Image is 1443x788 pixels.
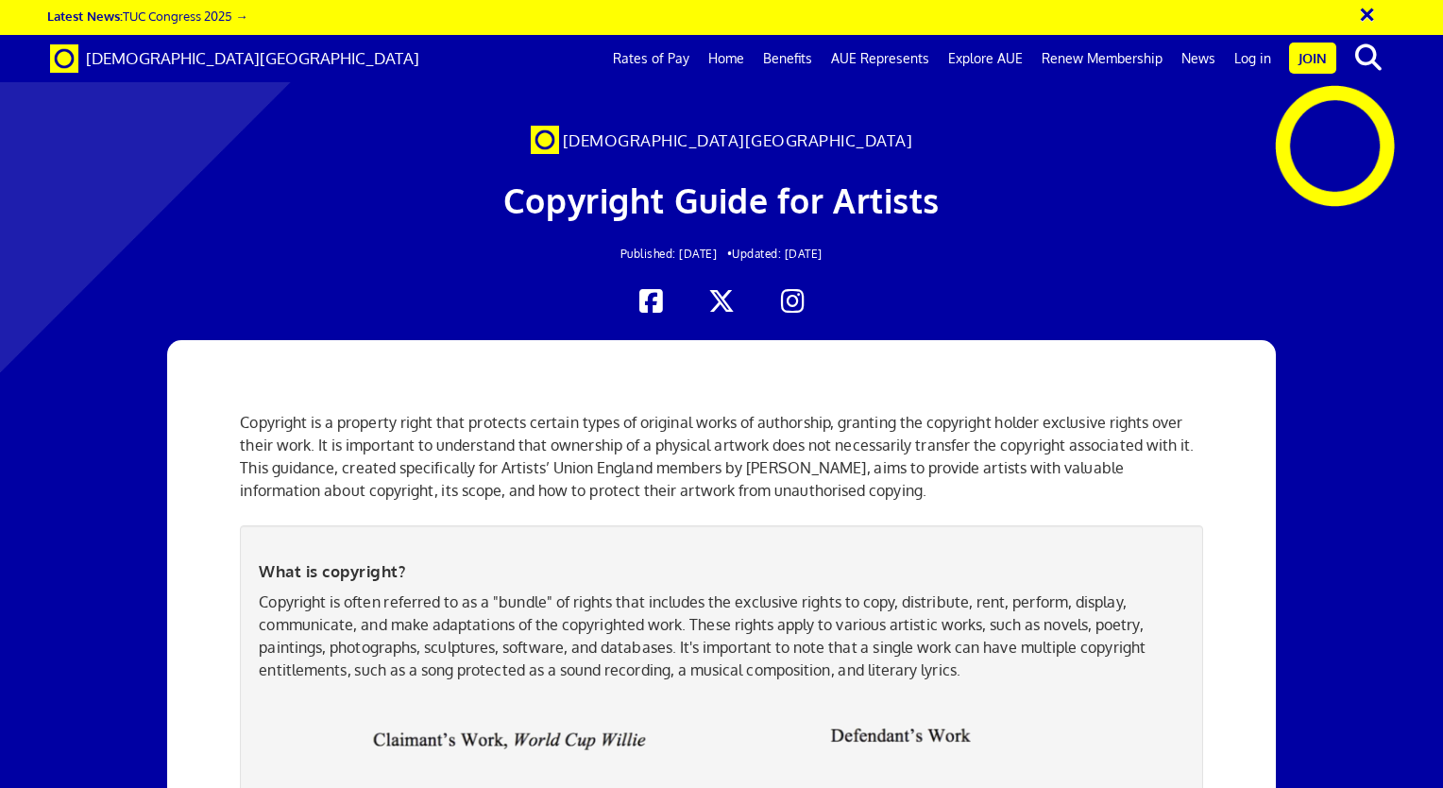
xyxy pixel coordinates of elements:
a: Log in [1225,35,1281,82]
a: AUE Represents [822,35,939,82]
span: Published: [DATE] • [620,247,733,261]
strong: Latest News: [47,8,123,24]
b: What is copyright? [259,561,405,581]
a: Home [699,35,754,82]
p: Copyright is a property right that protects certain types of original works of authorship, granti... [240,411,1202,502]
a: Renew Membership [1032,35,1172,82]
a: Join [1289,43,1336,74]
span: [DEMOGRAPHIC_DATA][GEOGRAPHIC_DATA] [563,130,913,150]
a: Brand [DEMOGRAPHIC_DATA][GEOGRAPHIC_DATA] [36,35,433,82]
span: Copyright Guide for Artists [503,179,940,221]
a: Explore AUE [939,35,1032,82]
button: search [1340,38,1398,77]
h2: Updated: [DATE] [279,248,1164,260]
a: Rates of Pay [603,35,699,82]
p: Copyright is often referred to as a "bundle" of rights that includes the exclusive rights to copy... [259,591,1183,681]
a: News [1172,35,1225,82]
a: Latest News:TUC Congress 2025 → [47,8,247,24]
span: [DEMOGRAPHIC_DATA][GEOGRAPHIC_DATA] [86,48,419,68]
a: Benefits [754,35,822,82]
